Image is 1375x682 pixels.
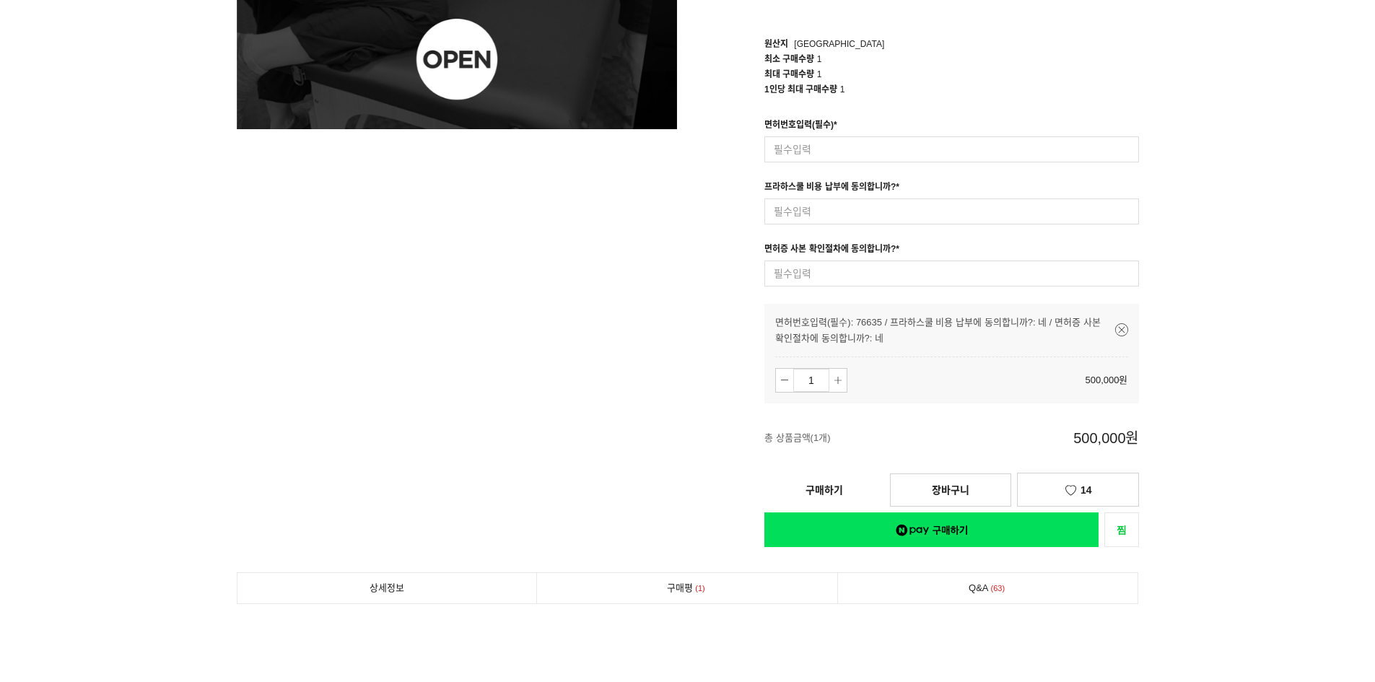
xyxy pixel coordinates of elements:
span: 최소 구매수량 [764,54,814,64]
span: 1인당 최대 구매수량 [764,84,837,95]
input: 필수입력 [764,136,1139,162]
input: 필수입력 [764,261,1139,287]
span: 500,000원 [953,414,1139,462]
span: 63 [989,581,1008,596]
span: 최대 구매수량 [764,69,814,79]
span: [GEOGRAPHIC_DATA] [794,39,884,49]
a: 14 [1017,473,1138,507]
div: 프라하스쿨 비용 납부에 동의합니까? [764,180,899,198]
span: 14 [1081,484,1092,496]
a: 새창 [1104,512,1139,547]
input: 필수입력 [764,198,1139,224]
a: 상세정보 [237,573,537,603]
span: 500,000원 [1086,375,1128,385]
div: 면허증 사본 확인절차에 동의합니까? [764,242,899,261]
a: 구매하기 [764,474,884,506]
a: 새창 [764,512,1099,547]
a: 장바구니 [890,473,1011,507]
span: 면허번호입력(필수): 76635 / 프라하스쿨 비용 납부에 동의합니까?: 네 / 면허증 사본 확인절차에 동의합니까?: 네 [775,317,1101,344]
a: Q&A63 [838,573,1138,603]
span: 1 [817,54,822,64]
span: 1 [817,69,822,79]
span: 1 [693,581,707,596]
a: 구매평1 [537,573,837,603]
span: 1 [840,84,845,95]
div: 면허번호입력(필수) [764,118,837,136]
span: 총 상품금액(1개) [764,414,953,462]
span: 원산지 [764,39,788,49]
